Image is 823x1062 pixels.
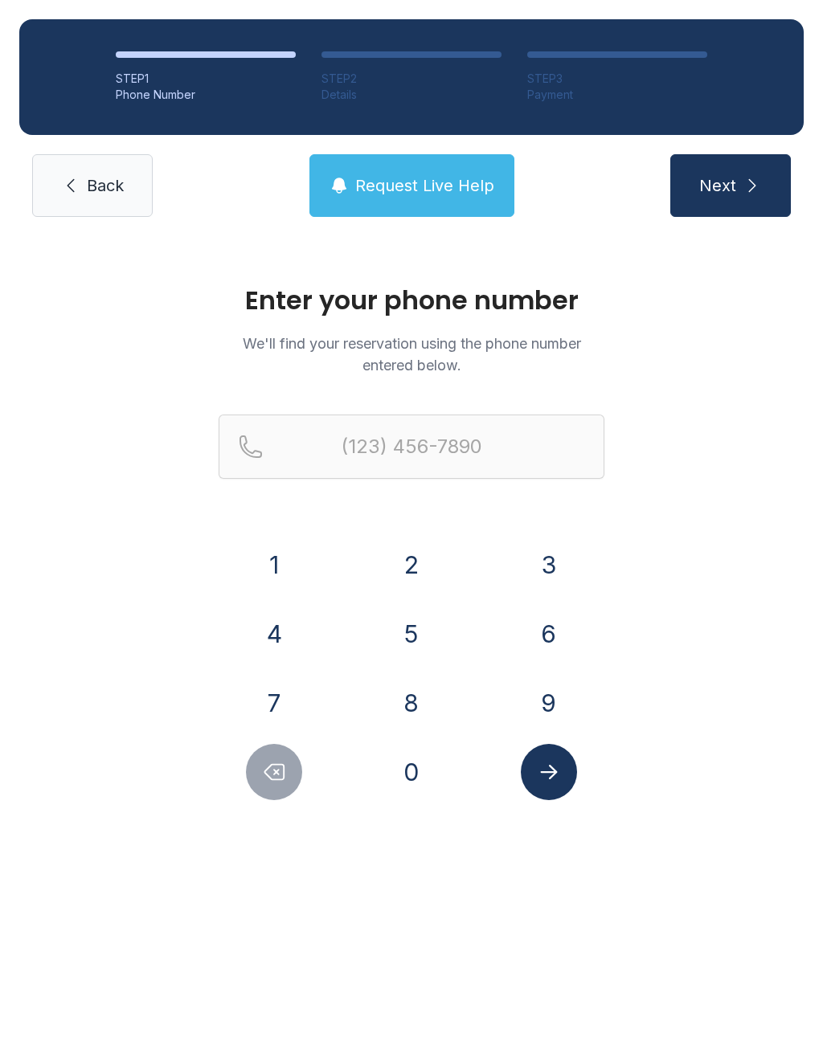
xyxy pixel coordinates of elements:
[355,174,494,197] span: Request Live Help
[527,71,707,87] div: STEP 3
[321,87,502,103] div: Details
[383,537,440,593] button: 2
[87,174,124,197] span: Back
[521,675,577,731] button: 9
[699,174,736,197] span: Next
[321,71,502,87] div: STEP 2
[116,71,296,87] div: STEP 1
[521,537,577,593] button: 3
[527,87,707,103] div: Payment
[219,415,604,479] input: Reservation phone number
[246,675,302,731] button: 7
[383,675,440,731] button: 8
[246,744,302,800] button: Delete number
[219,288,604,313] h1: Enter your phone number
[246,537,302,593] button: 1
[116,87,296,103] div: Phone Number
[219,333,604,376] p: We'll find your reservation using the phone number entered below.
[383,606,440,662] button: 5
[521,606,577,662] button: 6
[521,744,577,800] button: Submit lookup form
[383,744,440,800] button: 0
[246,606,302,662] button: 4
